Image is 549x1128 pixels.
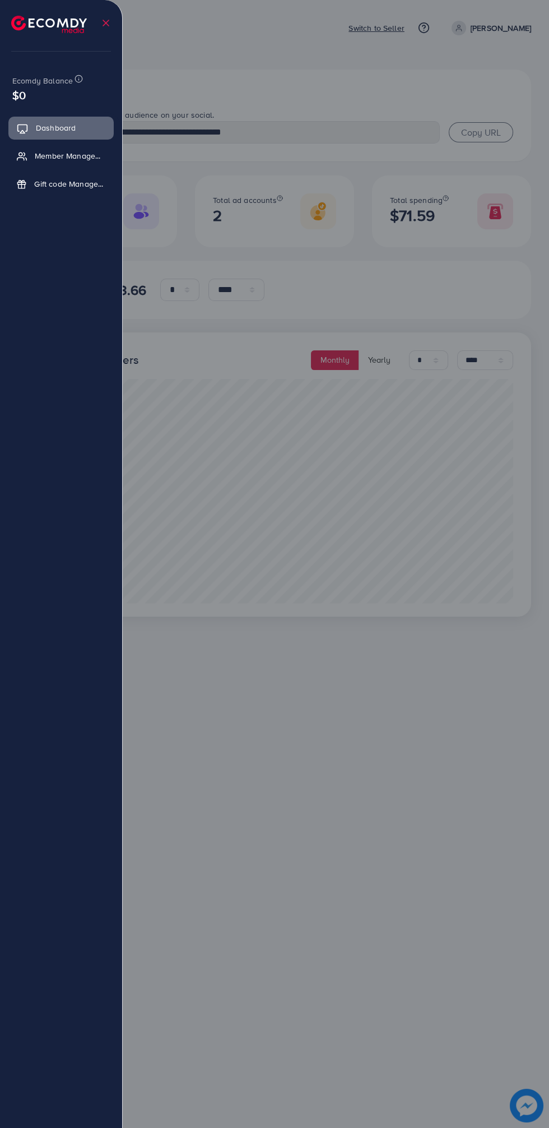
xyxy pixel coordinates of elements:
span: Member Management [35,150,105,161]
span: Gift code Management [34,178,105,189]
span: $0 [12,87,26,103]
a: Gift code Management [8,173,114,195]
a: Member Management [8,145,114,167]
a: Dashboard [8,117,114,139]
img: logo [11,16,87,33]
span: Dashboard [36,122,76,133]
span: Ecomdy Balance [12,75,73,86]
